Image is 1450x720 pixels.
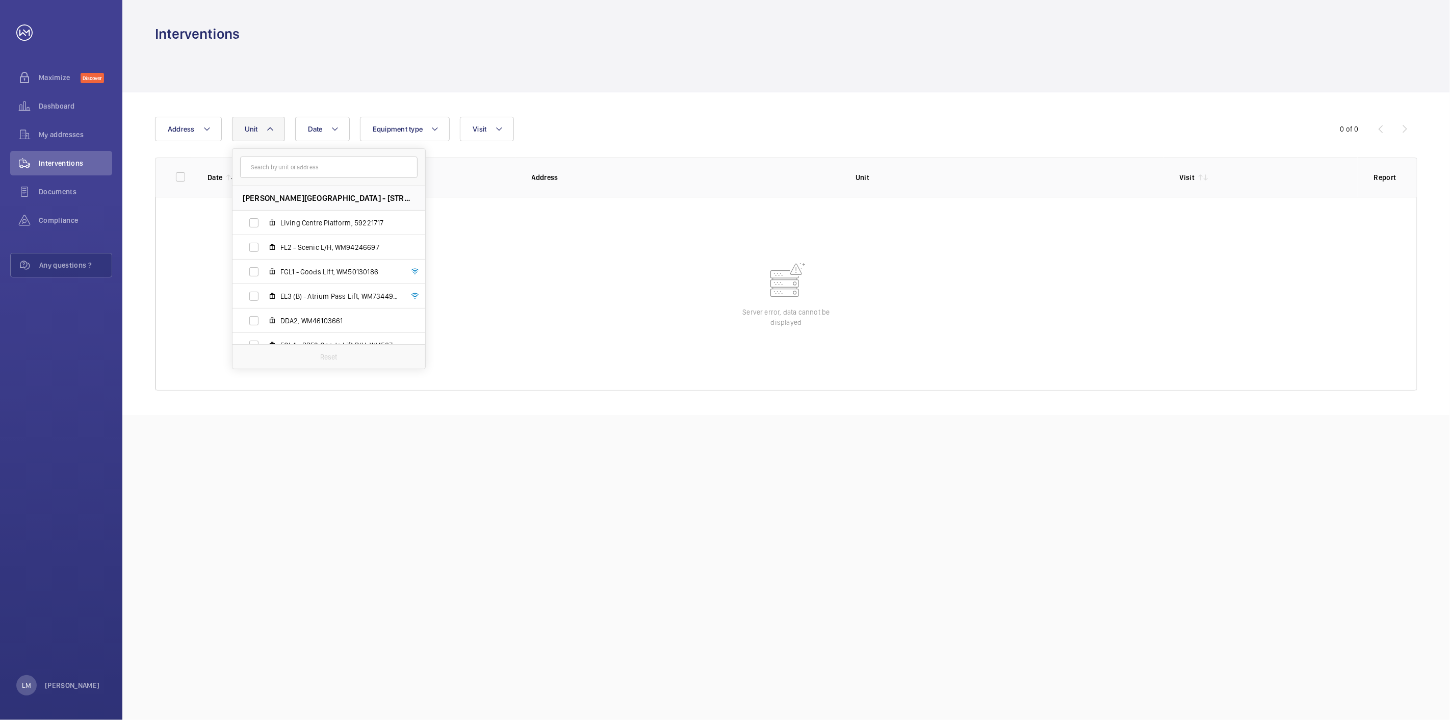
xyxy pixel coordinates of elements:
[232,117,285,141] button: Unit
[155,117,222,141] button: Address
[39,72,81,83] span: Maximize
[1374,172,1396,183] p: Report
[22,680,31,690] p: LM
[360,117,450,141] button: Equipment type
[39,101,112,111] span: Dashboard
[295,117,350,141] button: Date
[280,340,399,350] span: FGL4 - BRF2 Goods Lift R/H, WM58781391
[460,117,513,141] button: Visit
[1340,124,1359,134] div: 0 of 0
[39,158,112,168] span: Interventions
[155,24,240,43] h1: Interventions
[280,267,399,277] span: FGL1 - Goods Lift, WM50130186
[280,218,399,228] span: Living Centre Platform, 59221717
[856,172,1163,183] p: Unit
[1180,172,1195,183] p: Visit
[39,187,112,197] span: Documents
[280,242,399,252] span: FL2 - Scenic L/H, WM94246697
[280,316,399,326] span: DDA2, WM46103661
[45,680,100,690] p: [PERSON_NAME]
[39,215,112,225] span: Compliance
[280,291,399,301] span: EL3 (B) - Atrium Pass Lift, WM73449761
[243,193,415,203] span: [PERSON_NAME][GEOGRAPHIC_DATA] - [STREET_ADDRESS]
[208,172,222,183] p: Date
[735,307,837,327] p: Server error, data cannot be displayed
[168,125,195,133] span: Address
[39,130,112,140] span: My addresses
[245,125,258,133] span: Unit
[320,352,338,362] p: Reset
[473,125,486,133] span: Visit
[373,125,423,133] span: Equipment type
[81,73,104,83] span: Discover
[240,157,418,178] input: Search by unit or address
[39,260,112,270] span: Any questions ?
[308,125,323,133] span: Date
[532,172,840,183] p: Address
